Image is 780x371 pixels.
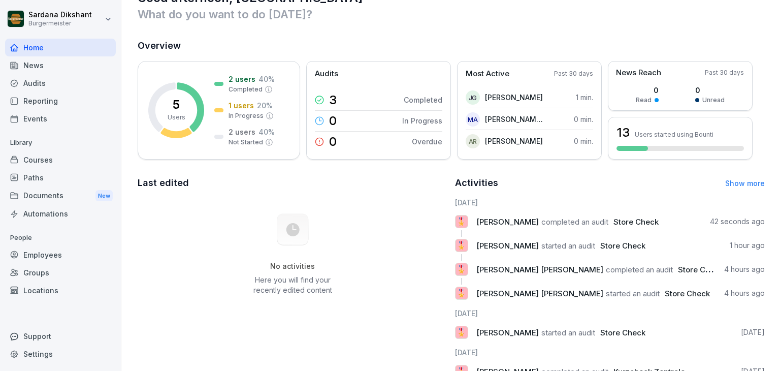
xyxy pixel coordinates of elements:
span: Store Check [678,265,723,274]
p: People [5,230,116,246]
p: 0 min. [574,136,593,146]
p: 0 min. [574,114,593,125]
p: Users [168,113,185,122]
div: MA [466,112,480,127]
span: [PERSON_NAME] [476,217,539,227]
p: 0 [329,115,337,127]
p: Unread [702,96,725,105]
p: 5 [173,99,180,111]
p: News Reach [616,67,661,79]
p: 1 min. [576,92,593,103]
span: Store Check [600,241,645,251]
p: 0 [329,136,337,148]
div: New [95,190,113,202]
p: 40 % [258,127,275,137]
p: 🎖️ [457,262,466,276]
div: JG [466,90,480,105]
span: Store Check [600,328,645,337]
a: Reporting [5,92,116,110]
div: Support [5,327,116,345]
p: Most Active [466,68,509,80]
p: In Progress [229,111,264,120]
p: Completed [404,95,442,105]
span: [PERSON_NAME] [PERSON_NAME] [476,265,603,274]
p: 🎖️ [457,214,466,229]
span: [PERSON_NAME] [PERSON_NAME] [476,289,603,298]
div: Documents [5,187,116,205]
p: Sardana Dikshant [28,11,92,19]
p: 3 [329,94,337,106]
p: Completed [229,85,263,94]
span: started an audit [541,328,595,337]
a: Settings [5,345,116,363]
p: 20 % [257,100,273,111]
span: [PERSON_NAME] [476,241,539,251]
p: Users started using Bounti [635,131,713,138]
span: Store Check [613,217,659,227]
p: 🎖️ [457,325,466,339]
p: Read [636,96,652,105]
p: 42 seconds ago [710,217,765,227]
a: Groups [5,264,116,282]
h2: Activities [455,176,498,190]
a: Paths [5,169,116,187]
p: Not Started [229,138,263,147]
p: 40 % [258,74,275,84]
p: Here you will find your recently edited content [241,275,344,295]
p: 2 users [229,74,255,84]
a: Courses [5,151,116,169]
a: Locations [5,282,116,299]
h2: Last edited [138,176,448,190]
h3: 13 [616,124,630,141]
a: Events [5,110,116,128]
span: completed an audit [541,217,608,227]
a: Audits [5,74,116,92]
p: 0 [636,85,659,96]
p: Overdue [412,136,442,147]
p: Past 30 days [705,68,744,77]
p: 1 users [229,100,254,111]
p: 4 hours ago [724,264,765,274]
h5: No activities [241,262,344,271]
p: 🎖️ [457,238,466,253]
p: Audits [315,68,338,80]
p: 2 users [229,127,255,137]
p: 🎖️ [457,286,466,300]
p: What do you want to do [DATE]? [138,6,765,22]
h6: [DATE] [455,347,765,358]
p: [PERSON_NAME] [PERSON_NAME] [485,114,543,125]
span: completed an audit [606,265,673,274]
p: 1 hour ago [730,240,765,251]
p: [DATE] [741,327,765,337]
p: In Progress [402,115,442,126]
span: Store Check [665,289,710,298]
p: Library [5,135,116,151]
p: Burgermeister [28,20,92,27]
p: [PERSON_NAME] [485,92,543,103]
a: DocumentsNew [5,187,116,205]
p: Past 30 days [554,69,593,78]
a: Home [5,39,116,56]
span: [PERSON_NAME] [476,328,539,337]
a: Show more [725,179,765,188]
span: started an audit [606,289,660,298]
span: started an audit [541,241,595,251]
h6: [DATE] [455,308,765,319]
p: 0 [695,85,725,96]
div: AR [466,134,480,148]
a: Automations [5,205,116,223]
h2: Overview [138,39,765,53]
p: [PERSON_NAME] [485,136,543,146]
h6: [DATE] [455,197,765,208]
a: News [5,56,116,74]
